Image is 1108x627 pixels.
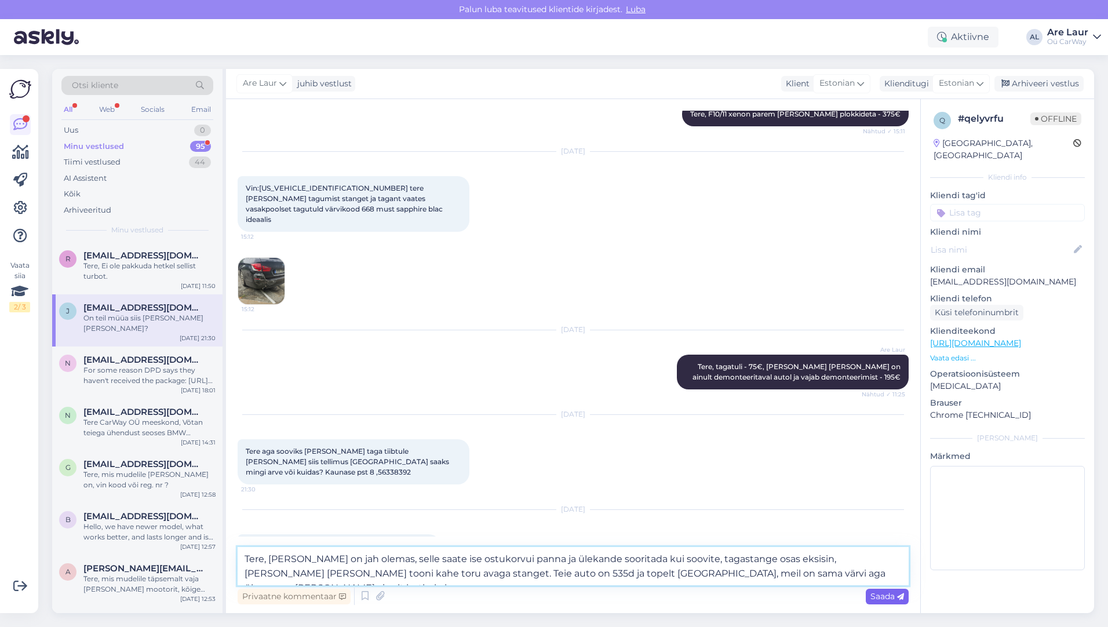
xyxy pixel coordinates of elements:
div: Privaatne kommentaar [238,589,351,604]
div: Are Laur [1047,28,1088,37]
span: n [65,411,71,420]
div: 2 / 3 [9,302,30,312]
div: [DATE] 18:01 [181,386,216,395]
div: Tere, mis mudelile täpsemalt vaja [PERSON_NAME] mootorit, kõige parem oleks kui helistate 5213002... [83,574,216,595]
div: Klienditugi [880,78,929,90]
div: Web [97,102,117,117]
a: [URL][DOMAIN_NAME] [930,338,1021,348]
span: 21:30 [241,485,285,494]
img: Attachment [238,258,285,304]
div: Hello, we have newer model, what works better, and lasts longer and is more bullet proof. We will... [83,522,216,542]
div: [DATE] 12:53 [180,595,216,603]
div: [DATE] 12:58 [180,490,216,499]
div: [DATE] [238,325,909,335]
span: a [65,567,71,576]
span: Luba [622,4,649,14]
input: Lisa tag [930,204,1085,221]
span: Are Laur [243,77,277,90]
div: Kliendi info [930,172,1085,183]
div: [DATE] [238,504,909,515]
div: Tere, Ei ole pakkuda hetkel sellist turbot. [83,261,216,282]
div: On teil müüa siis [PERSON_NAME] [PERSON_NAME]? [83,313,216,334]
span: Otsi kliente [72,79,118,92]
div: [DATE] 14:31 [181,438,216,447]
div: [DATE] [238,409,909,420]
p: Brauser [930,397,1085,409]
div: Minu vestlused [64,141,124,152]
p: [MEDICAL_DATA] [930,380,1085,392]
span: j [66,307,70,315]
div: 44 [189,156,211,168]
div: Email [189,102,213,117]
p: Operatsioonisüsteem [930,368,1085,380]
span: germo.ts@gmail.com [83,459,204,469]
div: Klient [781,78,810,90]
span: n [65,359,71,367]
div: # qelyvrfu [958,112,1030,126]
span: r [65,254,71,263]
div: Tere, mis mudelile [PERSON_NAME] on, vin kood või reg. nr ? [83,469,216,490]
textarea: Tere, [PERSON_NAME] on jah olemas, selle saate ise ostukorvui panna ja ülekande sooritada kui soo... [238,547,909,585]
span: Tere aga sooviks [PERSON_NAME] taga tiibtule [PERSON_NAME] siis tellimus [GEOGRAPHIC_DATA] saaks ... [246,447,451,476]
div: Tere CarWay OÜ meeskond, Võtan teiega ühendust seoses BMW heitgaaside temperatuuriandur, väljalas... [83,417,216,438]
div: [DATE] [238,146,909,156]
p: Kliendi telefon [930,293,1085,305]
div: Kõik [64,188,81,200]
span: nasermoi@outlook.com [83,355,204,365]
div: All [61,102,75,117]
span: risto.roosipuu@gmail.com [83,250,204,261]
div: Uus [64,125,78,136]
div: Oü CarWay [1047,37,1088,46]
span: Offline [1030,112,1081,125]
span: 15:12 [241,232,285,241]
p: Kliendi tag'id [930,189,1085,202]
div: [DATE] 12:57 [180,542,216,551]
p: Märkmed [930,450,1085,462]
div: Socials [138,102,167,117]
div: Arhiveeri vestlus [994,76,1084,92]
span: Are Laur [862,345,905,354]
p: Kliendi nimi [930,226,1085,238]
span: q [939,116,945,125]
span: 15:12 [242,305,285,313]
span: Vin:[US_VEHICLE_IDENTIFICATION_NUMBER] tere [PERSON_NAME] tagumist stanget ja tagant vaates vasak... [246,184,444,224]
span: Nähtud ✓ 11:25 [862,390,905,399]
div: Aktiivne [928,27,998,48]
span: jannerikeske@gmail.com [83,302,204,313]
img: Askly Logo [9,78,31,100]
span: Minu vestlused [111,225,163,235]
div: AI Assistent [64,173,107,184]
span: nasermoi@outlook.com [83,407,204,417]
input: Lisa nimi [931,243,1071,256]
span: Saada [870,591,904,602]
p: Klienditeekond [930,325,1085,337]
div: [DATE] 21:30 [180,334,216,342]
span: Tere, F10/11 xenon parem [PERSON_NAME] plokkideta - 375€ [690,110,901,118]
span: andres.loss@mail.ee [83,563,204,574]
div: 95 [190,141,211,152]
span: Nähtud ✓ 15:11 [862,127,905,136]
span: b [65,515,71,524]
div: [DATE] 11:50 [181,282,216,290]
span: balashovandrey0@gmail.com [83,511,204,522]
div: Arhiveeritud [64,205,111,216]
div: 0 [194,125,211,136]
p: [EMAIL_ADDRESS][DOMAIN_NAME] [930,276,1085,288]
div: AL [1026,29,1043,45]
p: Kliendi email [930,264,1085,276]
p: Vaata edasi ... [930,353,1085,363]
a: Are LaurOü CarWay [1047,28,1101,46]
span: Estonian [939,77,974,90]
div: Tiimi vestlused [64,156,121,168]
span: g [65,463,71,472]
div: Vaata siia [9,260,30,312]
div: juhib vestlust [293,78,352,90]
div: [PERSON_NAME] [930,433,1085,443]
p: Chrome [TECHNICAL_ID] [930,409,1085,421]
div: Küsi telefoninumbrit [930,305,1023,320]
span: Tere, tagatuli - 75€, [PERSON_NAME] [PERSON_NAME] on ainult demonteeritaval autol ja vajab demont... [692,362,902,381]
div: For some reason DPD says they haven't received the package: [URL][DOMAIN_NAME] [83,365,216,386]
div: [GEOGRAPHIC_DATA], [GEOGRAPHIC_DATA] [934,137,1073,162]
span: Estonian [819,77,855,90]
